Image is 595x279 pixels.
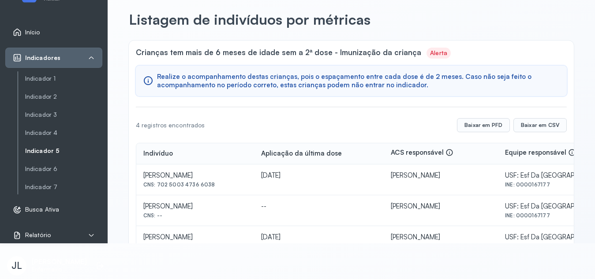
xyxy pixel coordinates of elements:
span: Realize o acompanhamento destas crianças, pois o espaçamento entre cada dose é de 2 meses. Caso n... [157,73,560,89]
button: Baixar em PFD [457,118,510,132]
a: Indicador 4 [25,129,102,137]
a: Busca Ativa [13,205,95,214]
div: 4 registros encontrados [136,122,205,129]
a: Indicador 6 [25,165,102,173]
span: Busca Ativa [25,206,59,213]
span: Crianças tem mais de 6 meses de idade sem a 2ª dose - Imunização da criança [136,48,421,59]
a: Indicador 1 [25,75,102,82]
a: Indicador 2 [25,93,102,100]
div: [DATE] [261,171,377,180]
p: Enfermeiro [32,266,87,273]
a: Indicador 2 [25,91,102,102]
div: CNS: 702 5003 4736 6038 [143,182,247,188]
div: Indivíduo [143,149,173,158]
div: [PERSON_NAME] [143,171,247,180]
a: Indicador 5 [25,147,102,155]
a: Indicador 1 [25,73,102,84]
div: [DATE] [261,233,377,242]
div: Alerta [430,49,447,57]
a: Indicador 5 [25,145,102,156]
div: CNS: -- [143,212,247,219]
button: Baixar em CSV [513,118,567,132]
p: [PERSON_NAME] [32,258,87,266]
a: Indicador 7 [25,183,102,191]
a: Indicador 3 [25,111,102,119]
a: Indicador 3 [25,109,102,120]
p: Listagem de indivíduos por métricas [129,11,370,28]
a: Indicador 7 [25,182,102,193]
div: [PERSON_NAME] [391,233,491,242]
span: Relatório [25,231,51,239]
div: Equipe responsável [505,149,576,159]
span: Início [25,29,40,36]
div: Aplicação da última dose [261,149,342,158]
span: JL [11,260,22,271]
div: [PERSON_NAME] [143,202,247,211]
div: [PERSON_NAME] [391,171,491,180]
span: Indicadores [25,54,60,62]
a: Indicador 6 [25,164,102,175]
div: ACS responsável [391,149,453,159]
div: [PERSON_NAME] [143,233,247,242]
div: [PERSON_NAME] [391,202,491,211]
div: -- [261,202,377,211]
a: Indicador 4 [25,127,102,138]
a: Início [13,28,95,37]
